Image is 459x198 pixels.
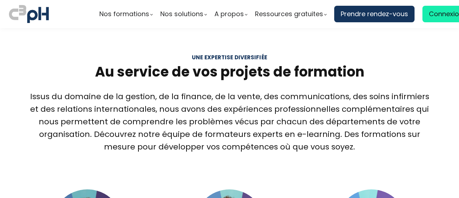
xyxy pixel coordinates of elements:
[29,63,430,81] h2: Au service de vos projets de formation
[29,90,430,153] div: Issus du domaine de la gestion, de la finance, de la vente, des communications, des soins infirmi...
[9,4,49,24] img: logo C3PH
[334,6,415,22] a: Prendre rendez-vous
[29,53,430,61] div: Une expertise diversifiée
[160,9,203,19] span: Nos solutions
[214,9,244,19] span: A propos
[341,9,408,19] span: Prendre rendez-vous
[99,9,149,19] span: Nos formations
[255,9,323,19] span: Ressources gratuites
